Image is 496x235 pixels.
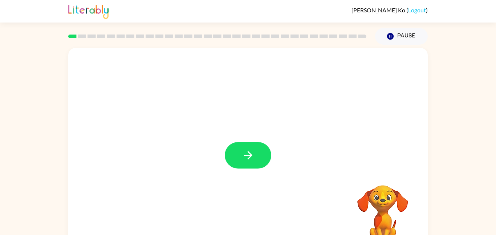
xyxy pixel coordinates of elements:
[408,7,426,13] a: Logout
[375,28,428,45] button: Pause
[68,3,109,19] img: Literably
[351,7,428,13] div: ( )
[351,7,406,13] span: [PERSON_NAME] Ko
